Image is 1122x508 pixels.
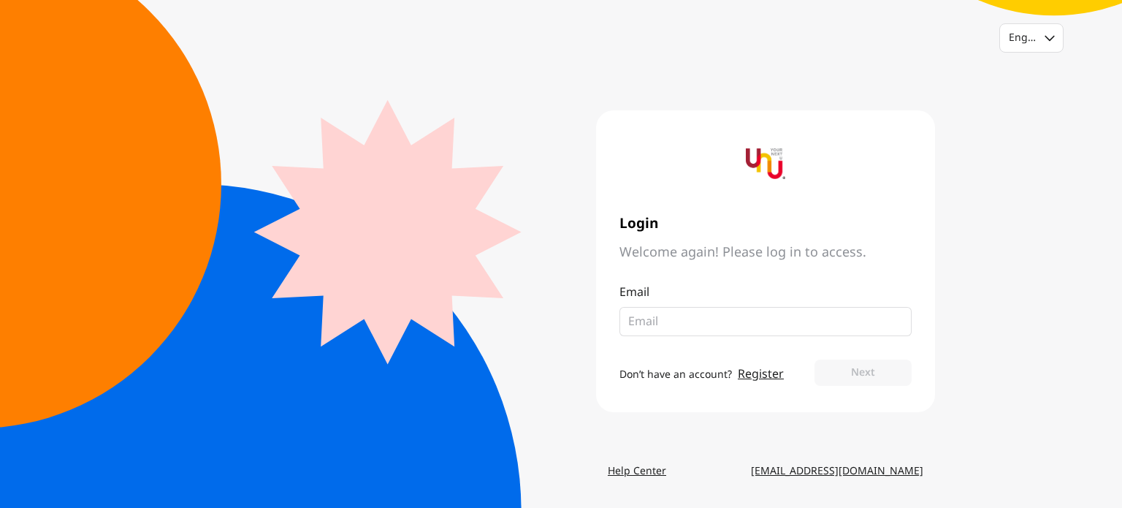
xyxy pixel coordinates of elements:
[746,144,785,183] img: yournextu-logo-vertical-compact-v2.png
[814,360,912,386] button: Next
[738,365,784,383] a: Register
[1009,31,1036,45] div: English
[619,244,912,262] span: Welcome again! Please log in to access.
[619,367,732,382] span: Don’t have an account?
[628,313,891,330] input: Email
[596,458,678,485] a: Help Center
[619,284,912,301] p: Email
[619,216,912,232] span: Login
[739,458,935,485] a: [EMAIL_ADDRESS][DOMAIN_NAME]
